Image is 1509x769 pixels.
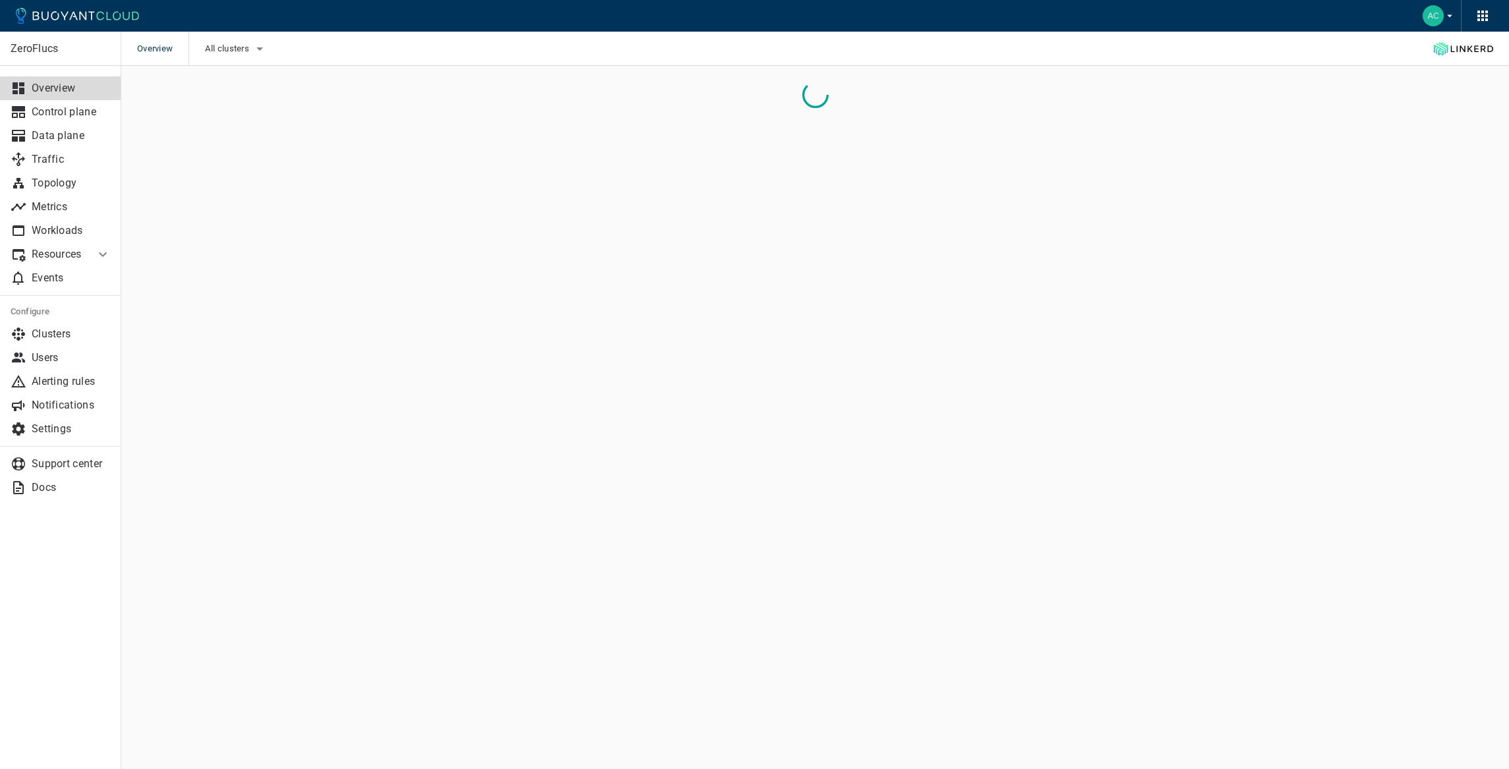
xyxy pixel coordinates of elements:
[32,328,111,341] p: Clusters
[32,399,111,412] p: Notifications
[11,42,110,55] p: ZeroFlucs
[32,129,111,142] p: Data plane
[32,153,111,166] p: Traffic
[1423,5,1444,26] img: Accounts Payable
[32,422,111,436] p: Settings
[205,39,268,59] button: All clusters
[137,32,189,66] span: Overview
[32,177,111,190] p: Topology
[11,306,111,317] h5: Configure
[32,351,111,364] p: Users
[32,375,111,388] p: Alerting rules
[32,200,111,214] p: Metrics
[205,43,252,54] span: All clusters
[32,271,111,285] p: Events
[32,481,111,494] p: Docs
[32,105,111,119] p: Control plane
[32,457,111,470] p: Support center
[32,248,84,261] p: Resources
[32,224,111,237] p: Workloads
[32,82,111,95] p: Overview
